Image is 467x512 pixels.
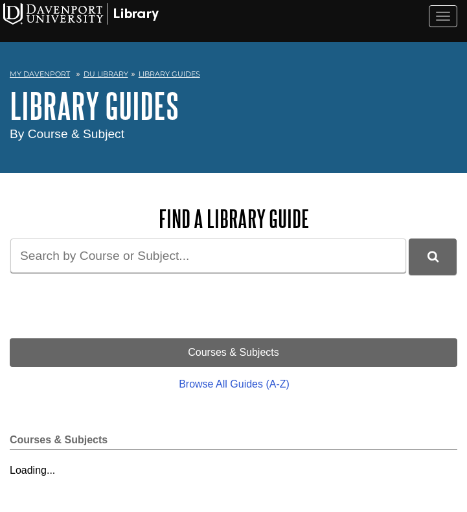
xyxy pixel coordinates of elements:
[10,239,406,273] input: Search by Course or Subject...
[10,205,457,232] h2: Find a Library Guide
[10,65,457,86] nav: breadcrumb
[3,3,159,25] img: Davenport University Logo
[10,86,457,125] h1: Library Guides
[10,125,457,144] div: By Course & Subject
[11,370,457,399] a: Browse All Guides (A-Z)
[84,69,128,78] a: DU Library
[10,338,457,367] a: Courses & Subjects
[139,69,200,78] a: Library Guides
[10,434,457,450] h2: Courses & Subjects
[427,251,439,262] i: Search Library Guides
[10,463,457,478] div: Loading...
[10,69,70,80] a: My Davenport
